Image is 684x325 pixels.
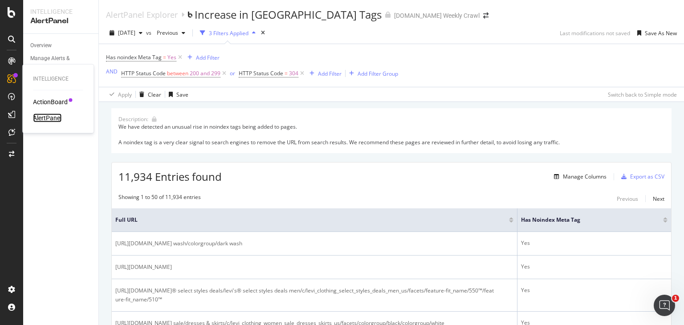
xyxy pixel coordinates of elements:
div: 3 Filters Applied [209,29,248,37]
button: 3 Filters Applied [196,26,259,40]
div: Description: [118,115,148,123]
div: AND [106,68,118,75]
span: 200 and 299 [190,67,220,80]
div: [DOMAIN_NAME] Weekly Crawl [394,11,480,20]
span: 304 [289,67,298,80]
a: AlertPanel Explorer [106,10,178,20]
button: or [230,69,235,77]
span: HTTP Status Code [121,69,166,77]
button: Apply [106,87,132,102]
span: [URL][DOMAIN_NAME] wash/colorgroup/dark wash [115,239,242,248]
div: Yes [521,286,668,294]
span: 11,934 Entries found [118,169,222,184]
div: Overview [30,41,52,50]
span: [URL][DOMAIN_NAME] [115,263,172,272]
span: 2025 Sep. 2nd [118,29,135,37]
button: Manage Columns [550,171,607,182]
div: Add Filter Group [358,70,398,77]
div: Add Filter [318,70,342,77]
button: Previous [153,26,189,40]
span: [URL][DOMAIN_NAME]® select styles deals/levi's® select styles deals men/c/levi_clothing_select_st... [115,286,494,304]
span: Has noindex Meta Tag [106,53,162,61]
a: Manage Alerts & Groups [30,54,92,73]
button: Export as CSV [618,170,664,184]
div: Increase in [GEOGRAPHIC_DATA] Tags [195,7,382,22]
div: Save As New [645,29,677,37]
div: Previous [617,195,638,203]
div: Manage Alerts & Groups [30,54,84,73]
button: Add Filter [184,52,220,63]
span: between [167,69,188,77]
div: Save [176,91,188,98]
button: Next [653,193,664,204]
span: HTTP Status Code [239,69,283,77]
a: Overview [30,41,92,50]
span: = [163,53,166,61]
div: Apply [118,91,132,98]
div: Manage Columns [563,173,607,180]
span: Has noindex Meta Tag [521,216,650,224]
span: vs [146,29,153,37]
button: AND [106,67,118,76]
button: Previous [617,193,638,204]
button: Save As New [634,26,677,40]
button: Switch back to Simple mode [604,87,677,102]
button: Add Filter [306,68,342,79]
span: Yes [167,51,176,64]
div: Switch back to Simple mode [608,91,677,98]
a: AlertPanel [33,114,61,122]
div: Clear [148,91,161,98]
span: = [285,69,288,77]
span: 1 [672,295,679,302]
div: Intelligence [33,75,83,83]
div: Export as CSV [630,173,664,180]
span: Full URL [115,216,496,224]
button: Save [165,87,188,102]
div: We have detected an unusual rise in noindex tags being added to pages. A noindex tag is a very cl... [118,123,664,146]
div: Showing 1 to 50 of 11,934 entries [118,193,201,204]
div: Next [653,195,664,203]
button: Add Filter Group [346,68,398,79]
div: Add Filter [196,54,220,61]
div: Intelligence [30,7,91,16]
div: Yes [521,239,668,247]
div: Yes [521,263,668,271]
span: Previous [153,29,178,37]
a: ActionBoard [33,97,68,106]
div: times [259,28,267,37]
button: [DATE] [106,26,146,40]
button: Clear [136,87,161,102]
div: Last modifications not saved [560,29,630,37]
div: AlertPanel [30,16,91,26]
iframe: Intercom live chat [654,295,675,316]
div: arrow-right-arrow-left [483,12,489,19]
